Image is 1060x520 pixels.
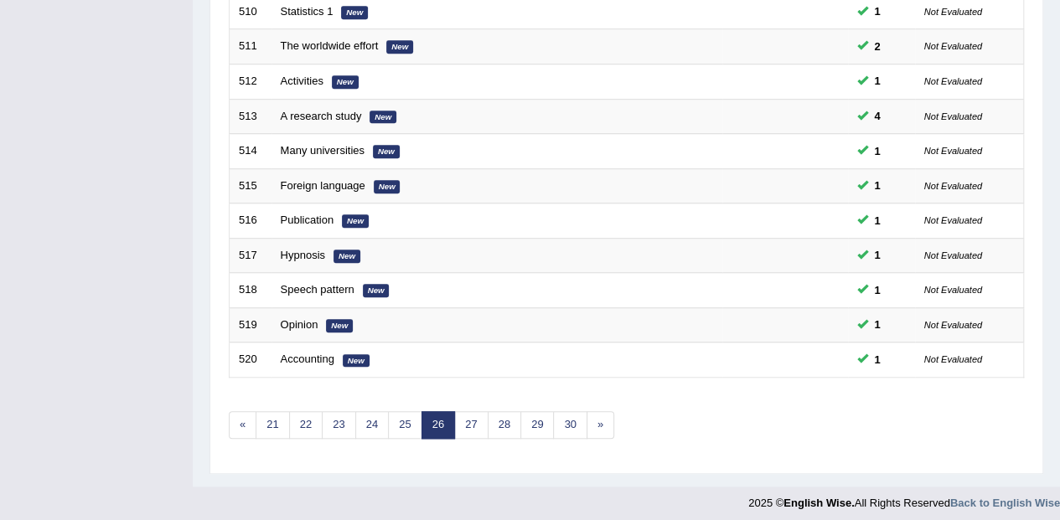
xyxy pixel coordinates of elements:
span: You can still take this question [868,142,887,160]
span: You can still take this question [868,177,887,194]
a: 27 [454,411,488,439]
a: 28 [488,411,521,439]
em: New [342,214,369,228]
td: 513 [230,99,271,134]
span: You can still take this question [868,316,887,333]
em: New [326,319,353,332]
span: You can still take this question [868,281,887,299]
a: Publication [281,214,334,226]
a: 23 [322,411,355,439]
em: New [341,6,368,19]
td: 512 [230,64,271,99]
small: Not Evaluated [924,250,982,260]
a: Hypnosis [281,249,325,261]
a: Opinion [281,318,318,331]
td: 518 [230,273,271,308]
em: New [343,354,370,368]
a: A research study [281,110,362,122]
a: 26 [421,411,455,439]
strong: English Wise. [783,497,854,509]
td: 517 [230,238,271,273]
span: You can still take this question [868,38,887,55]
td: 511 [230,29,271,64]
small: Not Evaluated [924,41,982,51]
td: 514 [230,134,271,169]
em: New [386,40,413,54]
div: 2025 © All Rights Reserved [748,487,1060,511]
a: Statistics 1 [281,5,334,18]
td: 515 [230,168,271,203]
a: 22 [289,411,323,439]
span: You can still take this question [868,212,887,229]
small: Not Evaluated [924,181,982,191]
em: New [332,75,359,89]
a: » [587,411,614,439]
em: New [370,111,396,124]
a: Many universities [281,144,365,157]
a: « [229,411,256,439]
a: Back to English Wise [950,497,1060,509]
small: Not Evaluated [924,320,982,330]
small: Not Evaluated [924,146,982,156]
em: New [373,145,400,158]
td: 520 [230,342,271,378]
a: 21 [256,411,289,439]
span: You can still take this question [868,3,887,20]
span: You can still take this question [868,72,887,90]
a: 24 [355,411,389,439]
small: Not Evaluated [924,111,982,121]
em: New [334,250,360,263]
a: Accounting [281,353,334,365]
span: You can still take this question [868,107,887,125]
a: Foreign language [281,179,365,192]
a: 29 [520,411,554,439]
small: Not Evaluated [924,7,982,17]
small: Not Evaluated [924,215,982,225]
a: 30 [553,411,587,439]
td: 516 [230,203,271,239]
td: 519 [230,307,271,342]
a: The worldwide effort [281,39,379,52]
a: Speech pattern [281,283,354,296]
em: New [363,284,390,297]
span: You can still take this question [868,246,887,264]
a: Activities [281,75,323,87]
a: 25 [388,411,421,439]
small: Not Evaluated [924,76,982,86]
em: New [374,180,401,193]
span: You can still take this question [868,351,887,368]
small: Not Evaluated [924,354,982,364]
small: Not Evaluated [924,285,982,295]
